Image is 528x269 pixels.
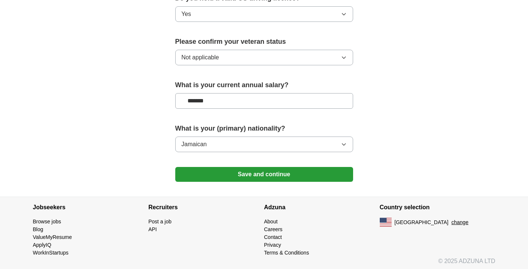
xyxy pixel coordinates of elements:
[395,219,449,226] span: [GEOGRAPHIC_DATA]
[175,37,353,47] label: Please confirm your veteran status
[264,242,281,248] a: Privacy
[182,140,207,149] span: Jamaican
[380,218,392,227] img: US flag
[33,226,43,232] a: Blog
[175,137,353,152] button: Jamaican
[175,167,353,182] button: Save and continue
[264,226,283,232] a: Careers
[264,219,278,224] a: About
[33,234,72,240] a: ValueMyResume
[175,6,353,22] button: Yes
[33,219,61,224] a: Browse jobs
[451,219,468,226] button: change
[264,250,309,256] a: Terms & Conditions
[149,226,157,232] a: API
[149,219,172,224] a: Post a job
[175,80,353,90] label: What is your current annual salary?
[33,242,52,248] a: ApplyIQ
[264,234,282,240] a: Contact
[175,50,353,65] button: Not applicable
[182,53,219,62] span: Not applicable
[182,10,191,19] span: Yes
[175,124,353,134] label: What is your (primary) nationality?
[33,250,69,256] a: WorkInStartups
[380,197,495,218] h4: Country selection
